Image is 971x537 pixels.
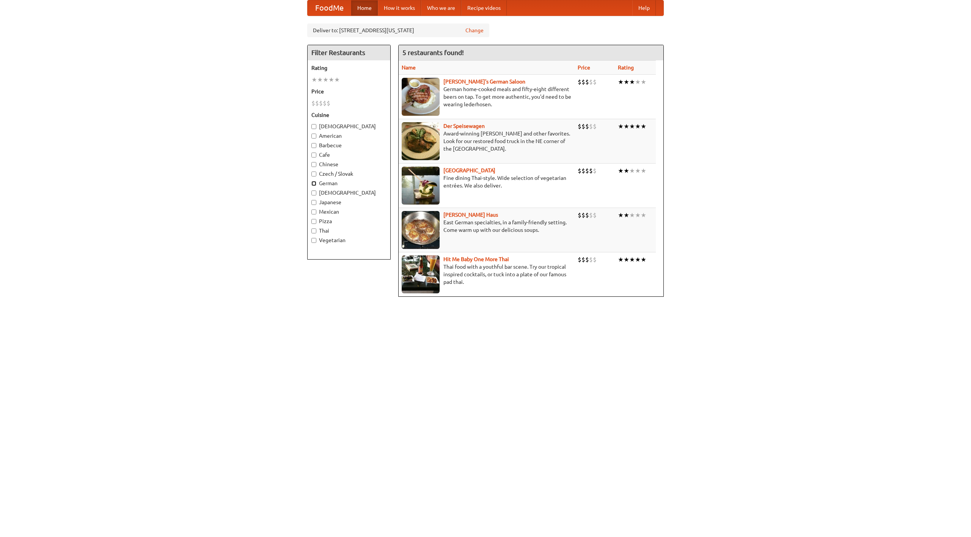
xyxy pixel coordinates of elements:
label: Czech / Slovak [311,170,387,178]
label: [DEMOGRAPHIC_DATA] [311,189,387,197]
li: $ [593,211,597,219]
li: ★ [618,78,624,86]
li: $ [585,211,589,219]
li: ★ [334,76,340,84]
a: Who we are [421,0,461,16]
a: Price [578,65,590,71]
li: ★ [618,167,624,175]
li: ★ [618,211,624,219]
h5: Price [311,88,387,95]
li: ★ [635,255,641,264]
input: Chinese [311,162,316,167]
li: $ [578,167,581,175]
input: Barbecue [311,143,316,148]
li: $ [589,211,593,219]
li: $ [593,167,597,175]
li: ★ [618,122,624,131]
label: Vegetarian [311,236,387,244]
img: esthers.jpg [402,78,440,116]
li: ★ [323,76,328,84]
input: [DEMOGRAPHIC_DATA] [311,124,316,129]
img: speisewagen.jpg [402,122,440,160]
li: ★ [641,78,646,86]
li: $ [581,78,585,86]
li: ★ [624,211,629,219]
li: ★ [641,211,646,219]
li: ★ [629,122,635,131]
li: $ [311,99,315,107]
img: babythai.jpg [402,255,440,293]
p: Award-winning [PERSON_NAME] and other favorites. Look for our restored food truck in the NE corne... [402,130,572,153]
a: Home [351,0,378,16]
input: Czech / Slovak [311,172,316,176]
input: Thai [311,228,316,233]
input: Cafe [311,153,316,157]
input: American [311,134,316,139]
a: Help [632,0,656,16]
input: Japanese [311,200,316,205]
li: $ [319,99,323,107]
li: $ [581,255,585,264]
a: How it works [378,0,421,16]
li: ★ [624,122,629,131]
li: $ [581,167,585,175]
li: $ [578,78,581,86]
label: Thai [311,227,387,235]
li: $ [581,122,585,131]
li: ★ [635,78,641,86]
li: $ [581,211,585,219]
img: satay.jpg [402,167,440,205]
li: $ [585,122,589,131]
li: $ [585,78,589,86]
li: $ [578,122,581,131]
img: kohlhaus.jpg [402,211,440,249]
a: [PERSON_NAME] Haus [443,212,498,218]
li: ★ [629,211,635,219]
p: Fine dining Thai-style. Wide selection of vegetarian entrées. We also deliver. [402,174,572,189]
li: ★ [311,76,317,84]
p: East German specialties, in a family-friendly setting. Come warm up with our delicious soups. [402,219,572,234]
li: ★ [629,167,635,175]
label: Chinese [311,161,387,168]
p: German home-cooked meals and fifty-eight different beers on tap. To get more authentic, you'd nee... [402,85,572,108]
li: ★ [624,78,629,86]
li: $ [589,255,593,264]
li: $ [593,255,597,264]
li: $ [327,99,330,107]
li: $ [593,122,597,131]
a: [GEOGRAPHIC_DATA] [443,167,495,173]
label: American [311,132,387,140]
input: Pizza [311,219,316,224]
li: $ [578,211,581,219]
input: German [311,181,316,186]
li: $ [315,99,319,107]
li: ★ [635,167,641,175]
li: $ [585,255,589,264]
p: Thai food with a youthful bar scene. Try our tropical inspired cocktails, or tuck into a plate of... [402,263,572,286]
label: Barbecue [311,142,387,149]
li: ★ [328,76,334,84]
li: $ [593,78,597,86]
h4: Filter Restaurants [308,45,390,60]
li: $ [323,99,327,107]
li: ★ [641,255,646,264]
a: [PERSON_NAME]'s German Saloon [443,79,525,85]
b: Der Speisewagen [443,123,485,129]
li: $ [589,122,593,131]
a: Rating [618,65,634,71]
li: ★ [641,167,646,175]
b: Hit Me Baby One More Thai [443,256,509,262]
a: Change [465,27,484,34]
input: [DEMOGRAPHIC_DATA] [311,191,316,195]
li: $ [589,78,593,86]
li: ★ [317,76,323,84]
label: Japanese [311,198,387,206]
li: ★ [624,255,629,264]
input: Vegetarian [311,238,316,243]
label: German [311,180,387,187]
label: Pizza [311,217,387,225]
div: Deliver to: [STREET_ADDRESS][US_STATE] [307,24,489,37]
label: [DEMOGRAPHIC_DATA] [311,123,387,130]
